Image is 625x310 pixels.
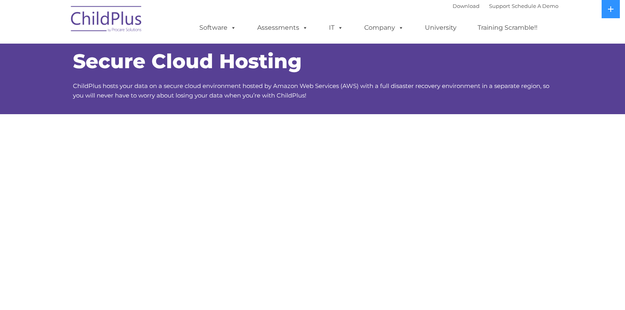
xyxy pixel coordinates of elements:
[356,20,412,36] a: Company
[321,20,351,36] a: IT
[512,3,558,9] a: Schedule A Demo
[67,0,146,40] img: ChildPlus by Procare Solutions
[489,3,510,9] a: Support
[453,3,480,9] a: Download
[73,49,302,73] span: Secure Cloud Hosting
[191,20,244,36] a: Software
[470,20,545,36] a: Training Scramble!!
[249,20,316,36] a: Assessments
[417,20,464,36] a: University
[453,3,558,9] font: |
[73,82,549,99] span: ChildPlus hosts your data on a secure cloud environment hosted by Amazon Web Services (AWS) with ...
